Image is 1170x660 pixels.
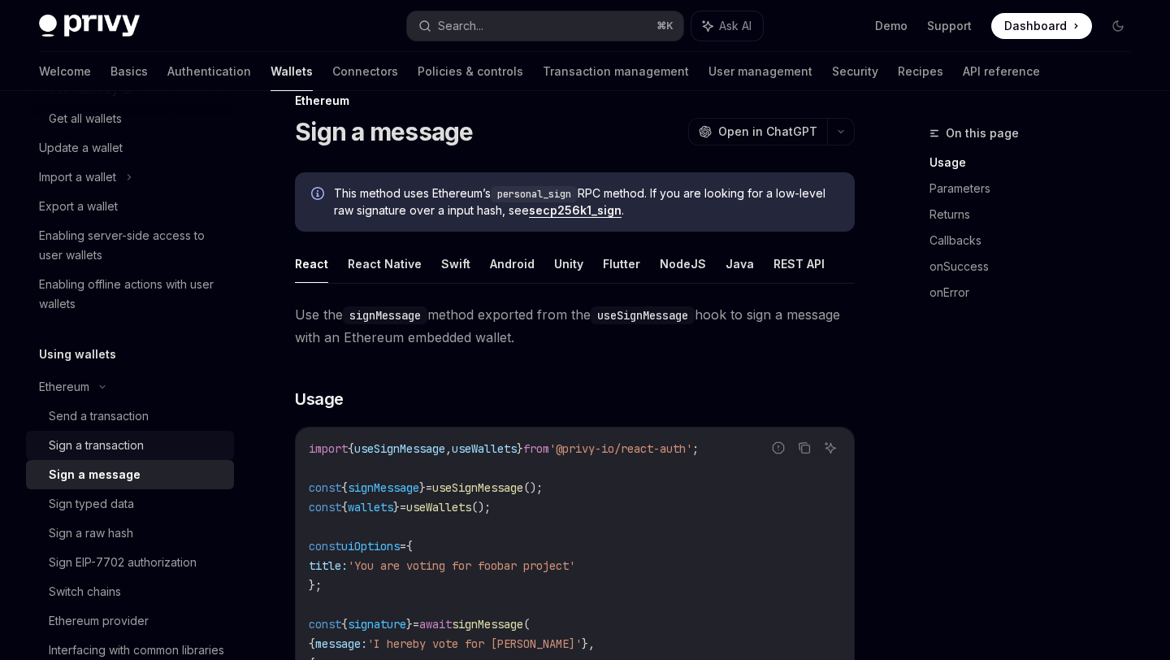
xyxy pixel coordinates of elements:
a: Send a transaction [26,402,234,431]
span: ; [692,441,699,456]
button: Report incorrect code [768,437,789,458]
span: import [309,441,348,456]
div: Ethereum provider [49,611,149,631]
span: ( [523,617,530,632]
button: Ask AI [691,11,763,41]
button: Java [726,245,754,283]
a: Demo [875,18,908,34]
a: Ethereum provider [26,606,234,636]
a: API reference [963,52,1040,91]
span: Use the method exported from the hook to sign a message with an Ethereum embedded wallet. [295,303,855,349]
button: Toggle dark mode [1105,13,1131,39]
div: Search... [438,16,483,36]
a: Wallets [271,52,313,91]
button: REST API [773,245,825,283]
a: Connectors [332,52,398,91]
button: Ask AI [820,437,841,458]
div: Update a wallet [39,138,123,158]
span: signMessage [348,480,419,495]
a: secp256k1_sign [529,203,622,218]
button: Open in ChatGPT [688,118,827,145]
a: Update a wallet [26,133,234,163]
a: Parameters [929,176,1144,202]
span: = [426,480,432,495]
span: , [445,441,452,456]
a: onError [929,280,1144,306]
button: React [295,245,328,283]
span: const [309,480,341,495]
a: Enabling offline actions with user wallets [26,270,234,319]
a: Export a wallet [26,192,234,221]
span: await [419,617,452,632]
a: Usage [929,150,1144,176]
a: Get all wallets [26,104,234,133]
span: This method uses Ethereum’s RPC method. If you are looking for a low-level raw signature over a i... [334,185,838,219]
span: { [406,539,413,554]
code: signMessage [343,306,427,324]
button: Flutter [603,245,640,283]
span: { [341,617,348,632]
span: } [517,441,523,456]
div: Enabling offline actions with user wallets [39,275,224,314]
button: Copy the contents from the code block [794,437,815,458]
a: Enabling server-side access to user wallets [26,221,234,270]
span: ⌘ K [656,20,674,33]
span: = [400,539,406,554]
a: Switch chains [26,577,234,606]
span: '@privy-io/react-auth' [549,441,692,456]
img: dark logo [39,15,140,37]
a: onSuccess [929,254,1144,280]
div: Import a wallet [39,167,116,187]
span: (); [471,500,491,515]
span: } [419,480,426,495]
span: const [309,539,341,554]
span: const [309,500,341,515]
div: Export a wallet [39,197,118,216]
div: Get all wallets [49,109,122,128]
h5: Using wallets [39,345,116,364]
span: } [406,617,413,632]
h1: Sign a message [295,117,474,146]
a: Sign typed data [26,489,234,519]
span: Ask AI [719,18,752,34]
button: NodeJS [660,245,706,283]
span: } [393,500,400,515]
a: Callbacks [929,228,1144,254]
button: Search...⌘K [407,11,682,41]
span: title: [309,558,348,573]
button: React Native [348,245,422,283]
a: Returns [929,202,1144,228]
button: Android [490,245,535,283]
span: useWallets [406,500,471,515]
a: Welcome [39,52,91,91]
a: Security [832,52,878,91]
div: Sign typed data [49,494,134,514]
button: Swift [441,245,470,283]
a: Recipes [898,52,943,91]
span: On this page [946,124,1019,143]
span: Dashboard [1004,18,1067,34]
span: (); [523,480,543,495]
a: Support [927,18,972,34]
span: wallets [348,500,393,515]
div: Enabling server-side access to user wallets [39,226,224,265]
span: { [341,480,348,495]
span: }, [582,636,595,651]
span: = [413,617,419,632]
span: signMessage [452,617,523,632]
span: useSignMessage [354,441,445,456]
span: from [523,441,549,456]
a: Policies & controls [418,52,523,91]
a: Dashboard [991,13,1092,39]
span: useWallets [452,441,517,456]
svg: Info [311,187,327,203]
div: Sign a message [49,465,141,484]
div: Ethereum [295,93,855,109]
span: 'You are voting for foobar project' [348,558,575,573]
div: Sign a raw hash [49,523,133,543]
a: Authentication [167,52,251,91]
span: message: [315,636,367,651]
span: Open in ChatGPT [718,124,817,140]
span: useSignMessage [432,480,523,495]
code: personal_sign [491,186,578,202]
